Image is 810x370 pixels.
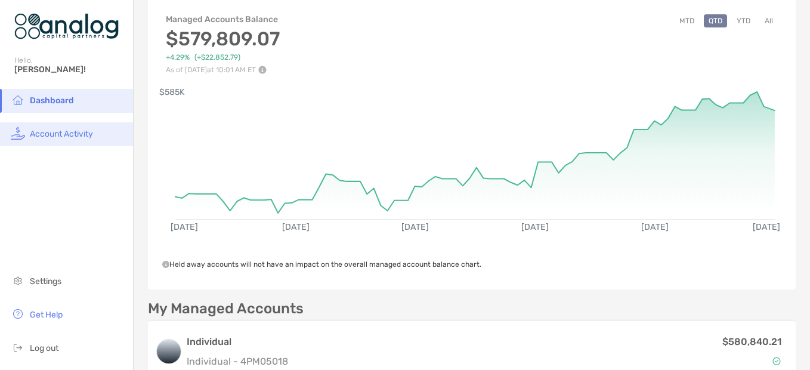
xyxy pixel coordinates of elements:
[30,276,61,286] span: Settings
[166,66,280,74] p: As of [DATE] at 10:01 AM ET
[171,222,198,232] text: [DATE]
[282,222,310,232] text: [DATE]
[11,340,25,354] img: logout icon
[148,301,304,316] p: My Managed Accounts
[675,14,699,27] button: MTD
[11,126,25,140] img: activity icon
[258,66,267,74] img: Performance Info
[187,335,288,349] h3: Individual
[157,340,181,363] img: logo account
[772,357,781,365] img: Account Status icon
[760,14,778,27] button: All
[159,87,185,97] text: $585K
[166,14,280,24] h4: Managed Accounts Balance
[522,222,549,232] text: [DATE]
[14,5,119,48] img: Zoe Logo
[30,95,74,106] span: Dashboard
[732,14,755,27] button: YTD
[11,273,25,288] img: settings icon
[402,222,429,232] text: [DATE]
[30,129,93,139] span: Account Activity
[30,310,63,320] span: Get Help
[722,334,781,349] p: $580,840.21
[162,260,481,269] span: Held away accounts will not have an impact on the overall managed account balance chart.
[194,53,240,62] span: (+$22,852.79)
[166,27,280,50] h3: $579,809.07
[30,343,58,353] span: Log out
[704,14,727,27] button: QTD
[11,92,25,107] img: household icon
[187,354,288,369] p: Individual - 4PM05018
[753,222,780,232] text: [DATE]
[14,64,126,75] span: [PERSON_NAME]!
[11,307,25,321] img: get-help icon
[166,53,190,62] span: +4.29%
[641,222,669,232] text: [DATE]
